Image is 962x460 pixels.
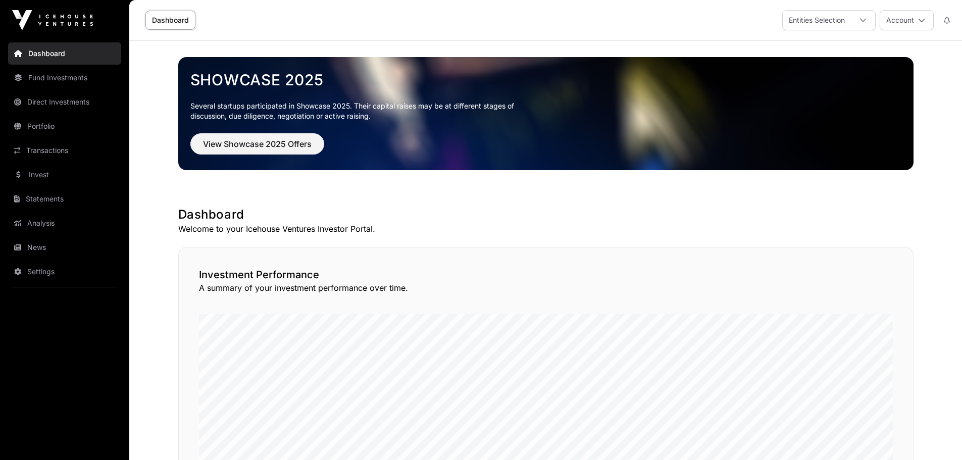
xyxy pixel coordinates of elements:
button: Account [880,10,934,30]
div: Entities Selection [783,11,851,30]
h2: Investment Performance [199,268,893,282]
span: View Showcase 2025 Offers [203,138,312,150]
a: Analysis [8,212,121,234]
button: View Showcase 2025 Offers [190,133,324,155]
p: Welcome to your Icehouse Ventures Investor Portal. [178,223,914,235]
a: Transactions [8,139,121,162]
a: Dashboard [8,42,121,65]
a: Settings [8,261,121,283]
p: Several startups participated in Showcase 2025. Their capital raises may be at different stages o... [190,101,530,121]
a: Dashboard [145,11,195,30]
iframe: Chat Widget [912,412,962,460]
a: Statements [8,188,121,210]
a: Invest [8,164,121,186]
a: Showcase 2025 [190,71,901,89]
a: Direct Investments [8,91,121,113]
a: News [8,236,121,259]
a: View Showcase 2025 Offers [190,143,324,154]
h1: Dashboard [178,207,914,223]
a: Fund Investments [8,67,121,89]
a: Portfolio [8,115,121,137]
p: A summary of your investment performance over time. [199,282,893,294]
img: Icehouse Ventures Logo [12,10,93,30]
img: Showcase 2025 [178,57,914,170]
